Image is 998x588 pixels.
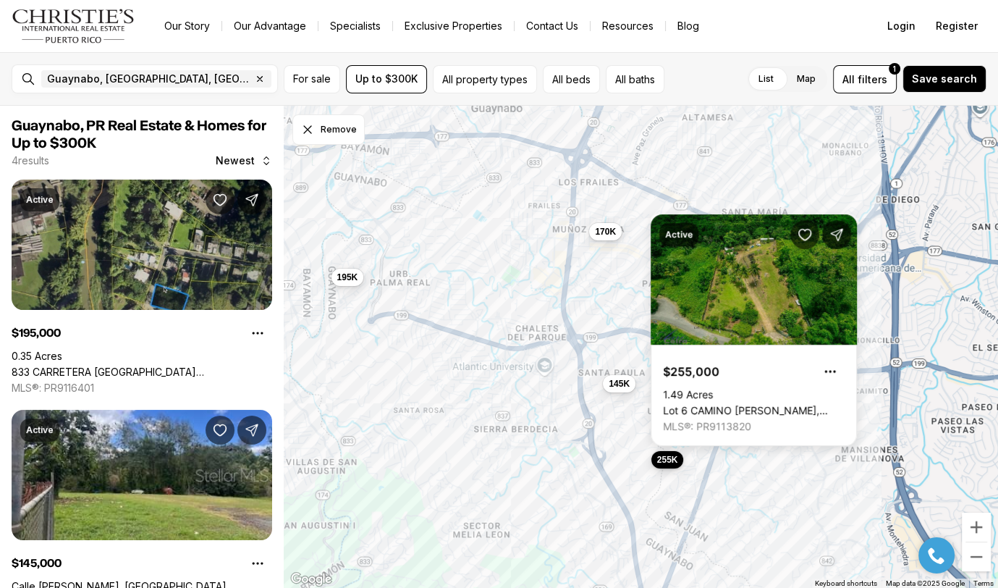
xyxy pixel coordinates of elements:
[902,65,986,93] button: Save search
[785,66,827,92] label: Map
[515,16,590,36] button: Contact Us
[243,319,272,348] button: Property options
[12,366,272,379] a: 833 CARRETERA SANTA ROSA 3 #KM 11.5, GUAYNABO PR, 00969
[216,155,255,167] span: Newest
[12,155,49,167] p: 4 results
[237,416,266,445] button: Share Property
[206,185,234,214] button: Save Property: 833 CARRETERA SANTA ROSA 3 #KM 11.5
[665,229,693,240] p: Active
[153,16,221,36] a: Our Story
[591,16,665,36] a: Resources
[206,416,234,445] button: Save Property: Calle Juan Ramos BO. GUARAGUAO
[893,63,896,75] span: 1
[879,12,924,41] button: Login
[393,16,514,36] a: Exclusive Properties
[858,72,887,87] span: filters
[651,450,683,468] button: 255K
[973,579,994,587] a: Terms (opens in new tab)
[663,404,845,417] a: Lot 6 CAMINO PACO GALÁN, GUAYNABO PR, 00966
[355,73,418,85] span: Up to $300K
[962,542,991,571] button: Zoom out
[603,375,635,392] button: 145K
[543,65,600,93] button: All beds
[790,220,819,249] button: Save Property: Lot 6 CAMINO PACO GALÁN
[12,9,135,43] img: logo
[962,513,991,542] button: Zoom in
[595,225,616,237] span: 170K
[222,16,318,36] a: Our Advantage
[237,185,266,214] button: Share Property
[243,549,272,578] button: Property options
[609,378,630,390] span: 145K
[47,73,251,85] span: Guaynabo, [GEOGRAPHIC_DATA], [GEOGRAPHIC_DATA]
[318,16,392,36] a: Specialists
[816,357,845,386] button: Property options
[912,73,977,85] span: Save search
[833,65,897,93] button: Allfilters1
[26,424,54,436] p: Active
[12,119,266,151] span: Guaynabo, PR Real Estate & Homes for Up to $300K
[589,222,622,240] button: 170K
[656,453,677,465] span: 255K
[936,20,978,32] span: Register
[433,65,537,93] button: All property types
[293,73,331,85] span: For sale
[346,65,427,93] button: Up to $300K
[887,20,915,32] span: Login
[207,146,281,175] button: Newest
[292,114,365,145] button: Dismiss drawing
[666,16,711,36] a: Blog
[822,220,851,249] button: Share Property
[606,65,664,93] button: All baths
[747,66,785,92] label: List
[927,12,986,41] button: Register
[842,72,855,87] span: All
[331,269,363,286] button: 195K
[26,194,54,206] p: Active
[337,272,358,283] span: 195K
[284,65,340,93] button: For sale
[886,579,965,587] span: Map data ©2025 Google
